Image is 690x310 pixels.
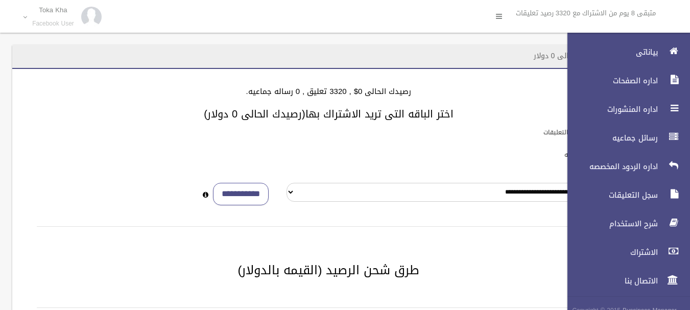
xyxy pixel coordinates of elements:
img: 84628273_176159830277856_972693363922829312_n.jpg [81,7,102,27]
a: الاشتراك [559,241,690,264]
a: اداره الردود المخصصه [559,155,690,178]
label: باقات الرد الالى على التعليقات [543,127,624,138]
h2: طرق شحن الرصيد (القيمه بالدولار) [25,264,633,277]
span: سجل التعليقات [559,190,661,200]
a: اداره المنشورات [559,98,690,121]
a: اداره الصفحات [559,69,690,92]
span: اداره الصفحات [559,76,661,86]
h4: رصيدك الحالى 0$ , 3320 تعليق , 0 رساله جماعيه. [25,87,633,96]
a: شرح الاستخدام [559,212,690,235]
span: بياناتى [559,47,661,57]
small: Facebook User [32,20,74,28]
a: الاتصال بنا [559,270,690,292]
a: رسائل جماعيه [559,127,690,149]
h3: اختر الباقه التى تريد الاشتراك بها(رصيدك الحالى 0 دولار) [25,108,633,120]
span: اداره الردود المخصصه [559,161,661,172]
span: رسائل جماعيه [559,133,661,143]
a: سجل التعليقات [559,184,690,206]
label: باقات الرسائل الجماعيه [564,149,624,160]
span: شرح الاستخدام [559,219,661,229]
span: اداره المنشورات [559,104,661,114]
p: Toka Kha [32,6,74,14]
span: الاتصال بنا [559,276,661,286]
header: الاشتراك - رصيدك الحالى 0 دولار [521,46,645,66]
a: بياناتى [559,41,690,63]
span: الاشتراك [559,247,661,257]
